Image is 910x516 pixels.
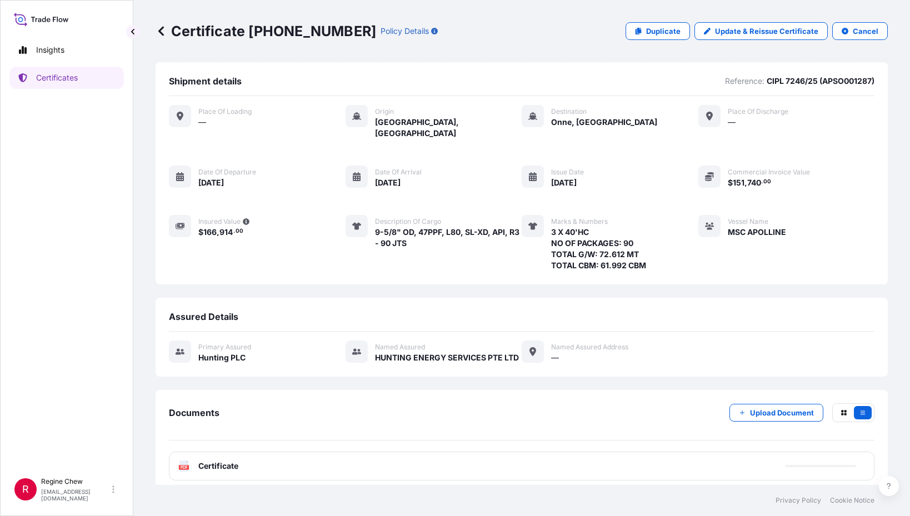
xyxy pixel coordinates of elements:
[156,22,376,40] p: Certificate [PHONE_NUMBER]
[9,39,124,61] a: Insights
[36,72,78,83] p: Certificates
[551,168,584,177] span: Issue Date
[728,227,786,238] span: MSC APOLLINE
[375,352,519,363] span: HUNTING ENERGY SERVICES PTE LTD
[776,496,821,505] a: Privacy Policy
[832,22,888,40] button: Cancel
[41,477,110,486] p: Regine Chew
[750,407,814,418] p: Upload Document
[219,228,233,236] span: 914
[198,352,246,363] span: Hunting PLC
[551,217,608,226] span: Marks & Numbers
[626,22,690,40] a: Duplicate
[198,168,256,177] span: Date of departure
[728,168,810,177] span: Commercial Invoice Value
[36,44,64,56] p: Insights
[375,217,441,226] span: Description of cargo
[375,107,394,116] span: Origin
[733,179,744,187] span: 151
[381,26,429,37] p: Policy Details
[198,217,241,226] span: Insured Value
[198,177,224,188] span: [DATE]
[375,117,522,139] span: [GEOGRAPHIC_DATA], [GEOGRAPHIC_DATA]
[551,177,577,188] span: [DATE]
[830,496,874,505] a: Cookie Notice
[198,460,238,472] span: Certificate
[728,107,788,116] span: Place of discharge
[41,488,110,502] p: [EMAIL_ADDRESS][DOMAIN_NAME]
[375,168,422,177] span: Date of arrival
[728,179,733,187] span: $
[198,343,251,352] span: Primary assured
[551,107,587,116] span: Destination
[169,76,242,87] span: Shipment details
[763,180,771,184] span: 00
[169,311,238,322] span: Assured Details
[198,107,252,116] span: Place of Loading
[9,67,124,89] a: Certificates
[744,179,747,187] span: ,
[694,22,828,40] a: Update & Reissue Certificate
[375,227,522,249] span: 9-5/8" OD, 47PPF, L80, SL-XD, API, R3 - 90 JTS
[728,117,736,128] span: —
[728,217,768,226] span: Vessel Name
[236,229,243,233] span: 00
[646,26,681,37] p: Duplicate
[198,117,206,128] span: —
[22,484,29,495] span: R
[375,177,401,188] span: [DATE]
[233,229,235,233] span: .
[725,76,764,87] p: Reference:
[181,465,188,469] text: PDF
[551,227,646,271] span: 3 X 40'HC NO OF PACKAGES: 90 TOTAL G/W: 72.612 MT TOTAL CBM: 61.992 CBM
[203,228,217,236] span: 166
[375,343,425,352] span: Named Assured
[853,26,878,37] p: Cancel
[551,117,657,128] span: Onne, [GEOGRAPHIC_DATA]
[551,352,559,363] span: —
[551,343,628,352] span: Named Assured Address
[747,179,761,187] span: 740
[767,76,874,87] p: CIPL 7246/25 (APSO001287)
[198,228,203,236] span: $
[169,407,219,418] span: Documents
[729,404,823,422] button: Upload Document
[761,180,763,184] span: .
[715,26,818,37] p: Update & Reissue Certificate
[217,228,219,236] span: ,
